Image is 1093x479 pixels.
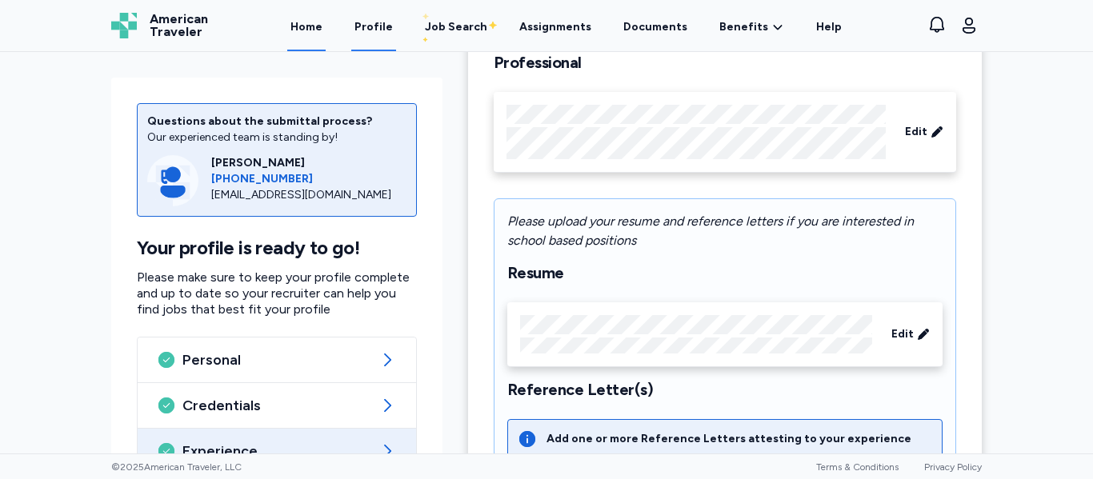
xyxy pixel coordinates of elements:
span: Credentials [182,396,371,415]
a: Terms & Conditions [816,461,899,473]
div: Please upload your resume and reference letters if you are interested in school based positions [507,212,943,250]
h2: Professional [494,53,956,73]
div: Add one or more Reference Letters attesting to your experience [546,431,911,447]
a: Profile [351,2,396,51]
a: Privacy Policy [924,461,982,473]
div: Edit [494,92,956,173]
img: Consultant [147,155,198,206]
h2: Resume [507,263,943,283]
span: Experience [182,441,371,461]
div: [EMAIL_ADDRESS][DOMAIN_NAME] [211,187,406,203]
div: Edit [507,302,943,367]
span: Personal [182,350,371,369]
span: American Traveler [150,13,208,38]
div: Job Search [425,19,487,35]
a: Benefits [719,19,784,35]
p: Please make sure to keep your profile complete and up to date so your recruiter can help you find... [137,269,417,317]
h2: Reference Letter(s) [507,380,943,400]
img: Logo [111,13,137,38]
h1: Your profile is ready to go! [137,236,417,260]
a: Home [287,2,326,51]
span: © 2025 American Traveler, LLC [111,461,242,473]
span: Edit [905,124,927,140]
div: Our experienced team is standing by! [147,130,406,146]
div: Questions about the submittal process? [147,114,406,130]
div: [PERSON_NAME] [211,155,406,171]
span: Benefits [719,19,768,35]
a: [PHONE_NUMBER] [211,171,406,187]
span: Edit [891,326,914,342]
